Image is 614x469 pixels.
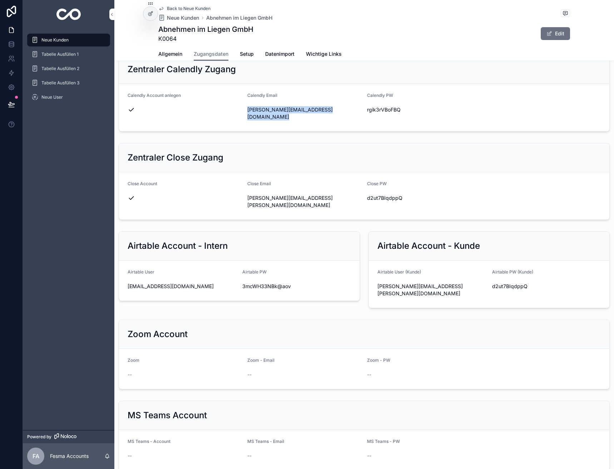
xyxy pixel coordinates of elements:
[377,283,486,297] span: [PERSON_NAME][EMAIL_ADDRESS][PERSON_NAME][DOMAIN_NAME]
[167,6,211,11] span: Back to Neue Kunden
[247,357,274,363] span: Zoom - Email
[492,283,601,290] span: d2ut7BIqdppQ
[41,80,79,86] span: Tabelle Ausfüllen 3
[247,181,271,186] span: Close Email
[247,452,252,459] span: --
[128,152,223,163] h2: Zentraler Close Zugang
[41,51,79,57] span: Tabelle Ausfüllen 1
[56,9,81,20] img: App logo
[128,240,228,252] h2: Airtable Account - Intern
[247,194,361,209] span: [PERSON_NAME][EMAIL_ADDRESS][PERSON_NAME][DOMAIN_NAME]
[242,283,351,290] span: 3mcWH33NBk@aov
[367,93,393,98] span: Calendly PW
[158,6,211,11] a: Back to Neue Kunden
[128,357,139,363] span: Zoom
[27,62,110,75] a: Tabelle Ausfüllen 2
[306,50,342,58] span: Wichtige Links
[367,371,371,378] span: --
[240,50,254,58] span: Setup
[206,14,272,21] a: Abnehmen im Liegen GmbH
[128,283,237,290] span: [EMAIL_ADDRESS][DOMAIN_NAME]
[367,181,387,186] span: Close PW
[27,48,110,61] a: Tabelle Ausfüllen 1
[240,48,254,62] a: Setup
[242,269,267,275] span: Airtable PW
[265,48,294,62] a: Datenimport
[128,439,170,444] span: MS Teams - Account
[367,194,481,202] span: d2ut7BIqdppQ
[541,27,570,40] button: Edit
[158,34,253,43] span: K0064
[367,357,390,363] span: Zoom - PW
[41,94,63,100] span: Neue User
[158,14,199,21] a: Neue Kunden
[50,453,89,460] p: Fesma Accounts
[128,269,154,275] span: Airtable User
[247,371,252,378] span: --
[23,29,114,113] div: scrollable content
[367,106,481,113] span: rgik3rVBoFBQ
[128,181,157,186] span: Close Account
[27,34,110,46] a: Neue Kunden
[377,269,421,275] span: Airtable User (Kunde)
[23,430,114,443] a: Powered by
[128,64,236,75] h2: Zentraler Calendly Zugang
[128,329,188,340] h2: Zoom Account
[306,48,342,62] a: Wichtige Links
[167,14,199,21] span: Neue Kunden
[41,66,79,71] span: Tabelle Ausfüllen 2
[247,439,284,444] span: MS Teams - Email
[27,76,110,89] a: Tabelle Ausfüllen 3
[27,434,51,440] span: Powered by
[247,106,361,120] span: [PERSON_NAME][EMAIL_ADDRESS][DOMAIN_NAME]
[492,269,533,275] span: Airtable PW (Kunde)
[128,410,207,421] h2: MS Teams Account
[158,48,182,62] a: Allgemein
[27,91,110,104] a: Neue User
[194,48,228,61] a: Zugangsdaten
[377,240,480,252] h2: Airtable Account - Kunde
[41,37,69,43] span: Neue Kunden
[33,452,39,460] span: FA
[367,452,371,459] span: --
[265,50,294,58] span: Datenimport
[128,93,181,98] span: Calendly Account anlegen
[158,50,182,58] span: Allgemein
[128,371,132,378] span: --
[128,452,132,459] span: --
[367,439,400,444] span: MS Teams - PW
[247,93,277,98] span: Calendly Email
[158,24,253,34] h1: Abnehmen im Liegen GmbH
[194,50,228,58] span: Zugangsdaten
